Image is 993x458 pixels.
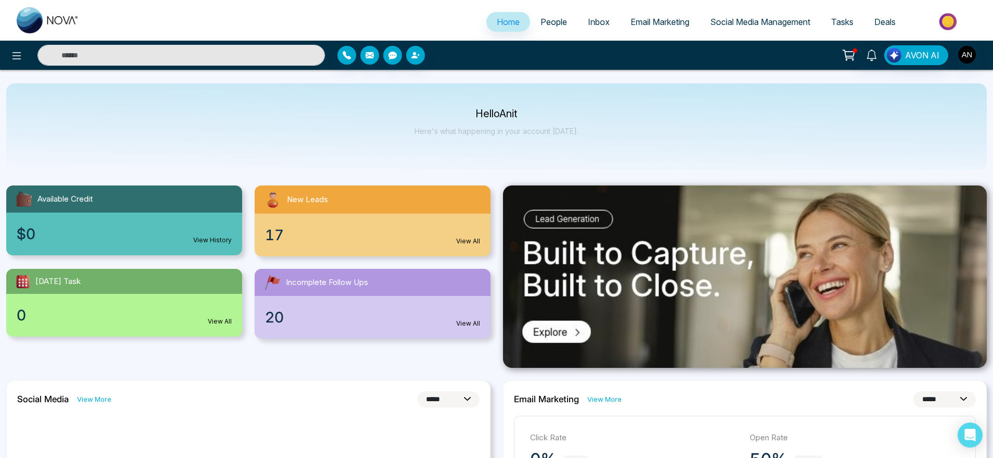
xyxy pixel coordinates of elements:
[905,49,939,61] span: AVON AI
[530,432,740,444] p: Click Rate
[17,7,79,33] img: Nova CRM Logo
[17,223,35,245] span: $0
[620,12,700,32] a: Email Marketing
[17,304,26,326] span: 0
[263,273,282,292] img: followUps.svg
[456,237,480,246] a: View All
[248,269,497,339] a: Incomplete Follow Ups20View All
[248,185,497,256] a: New Leads17View All
[541,17,567,27] span: People
[414,109,579,118] p: Hello Anit
[456,319,480,328] a: View All
[414,127,579,135] p: Here's what happening in your account [DATE].
[17,394,69,404] h2: Social Media
[887,48,901,63] img: Lead Flow
[286,277,368,289] span: Incomplete Follow Ups
[503,185,987,368] img: .
[193,236,232,245] a: View History
[15,273,31,290] img: todayTask.svg
[911,10,987,33] img: Market-place.gif
[884,45,948,65] button: AVON AI
[874,17,896,27] span: Deals
[77,394,111,404] a: View More
[530,12,577,32] a: People
[514,394,579,404] h2: Email Marketing
[37,193,93,205] span: Available Credit
[486,12,530,32] a: Home
[587,394,622,404] a: View More
[577,12,620,32] a: Inbox
[831,17,853,27] span: Tasks
[15,190,33,208] img: availableCredit.svg
[700,12,821,32] a: Social Media Management
[631,17,689,27] span: Email Marketing
[958,423,983,448] div: Open Intercom Messenger
[958,46,976,64] img: User Avatar
[750,432,960,444] p: Open Rate
[588,17,610,27] span: Inbox
[265,306,284,328] span: 20
[287,194,328,206] span: New Leads
[710,17,810,27] span: Social Media Management
[263,190,283,209] img: newLeads.svg
[821,12,864,32] a: Tasks
[497,17,520,27] span: Home
[864,12,906,32] a: Deals
[35,276,81,288] span: [DATE] Task
[208,317,232,326] a: View All
[265,224,284,246] span: 17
